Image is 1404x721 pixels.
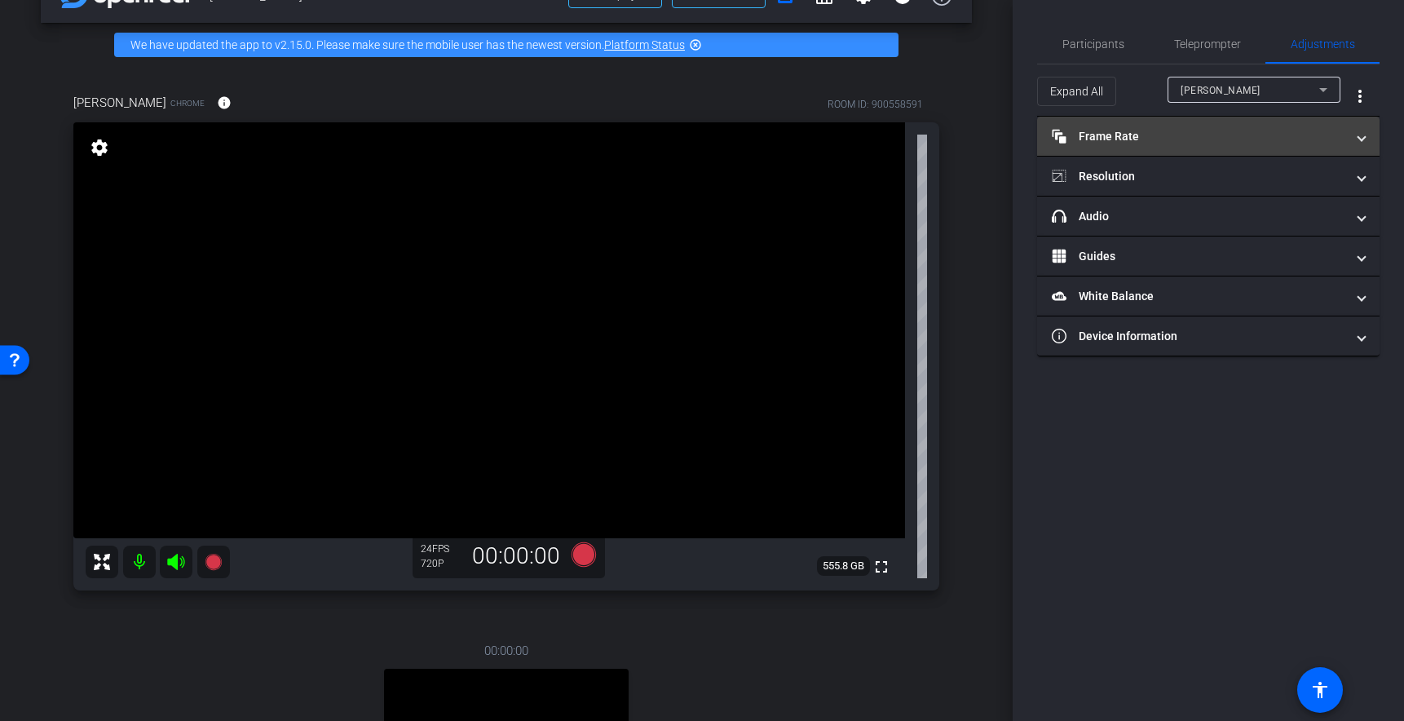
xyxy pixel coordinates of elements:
[1052,128,1345,145] mat-panel-title: Frame Rate
[217,95,232,110] mat-icon: info
[73,94,166,112] span: [PERSON_NAME]
[170,97,205,109] span: Chrome
[1037,117,1380,156] mat-expansion-panel-header: Frame Rate
[461,542,571,570] div: 00:00:00
[421,557,461,570] div: 720P
[114,33,898,57] div: We have updated the app to v2.15.0. Please make sure the mobile user has the newest version.
[1091,620,1384,701] iframe: Drift Widget Chat Controller
[689,38,702,51] mat-icon: highlight_off
[1052,328,1345,345] mat-panel-title: Device Information
[1052,288,1345,305] mat-panel-title: White Balance
[1181,85,1261,96] span: [PERSON_NAME]
[1291,38,1355,50] span: Adjustments
[1350,86,1370,106] mat-icon: more_vert
[484,642,528,660] span: 00:00:00
[1174,38,1241,50] span: Teleprompter
[88,138,111,157] mat-icon: settings
[1037,197,1380,236] mat-expansion-panel-header: Audio
[1037,316,1380,356] mat-expansion-panel-header: Device Information
[421,542,461,555] div: 24
[1037,237,1380,276] mat-expansion-panel-header: Guides
[1037,77,1116,106] button: Expand All
[1050,76,1103,107] span: Expand All
[817,556,870,576] span: 555.8 GB
[1052,208,1345,225] mat-panel-title: Audio
[432,543,449,555] span: FPS
[872,557,891,577] mat-icon: fullscreen
[1340,77,1380,116] button: More Options for Adjustments Panel
[1052,168,1345,185] mat-panel-title: Resolution
[1062,38,1124,50] span: Participants
[1037,276,1380,316] mat-expansion-panel-header: White Balance
[1037,157,1380,196] mat-expansion-panel-header: Resolution
[1052,248,1345,265] mat-panel-title: Guides
[604,38,685,51] a: Platform Status
[828,97,923,112] div: ROOM ID: 900558591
